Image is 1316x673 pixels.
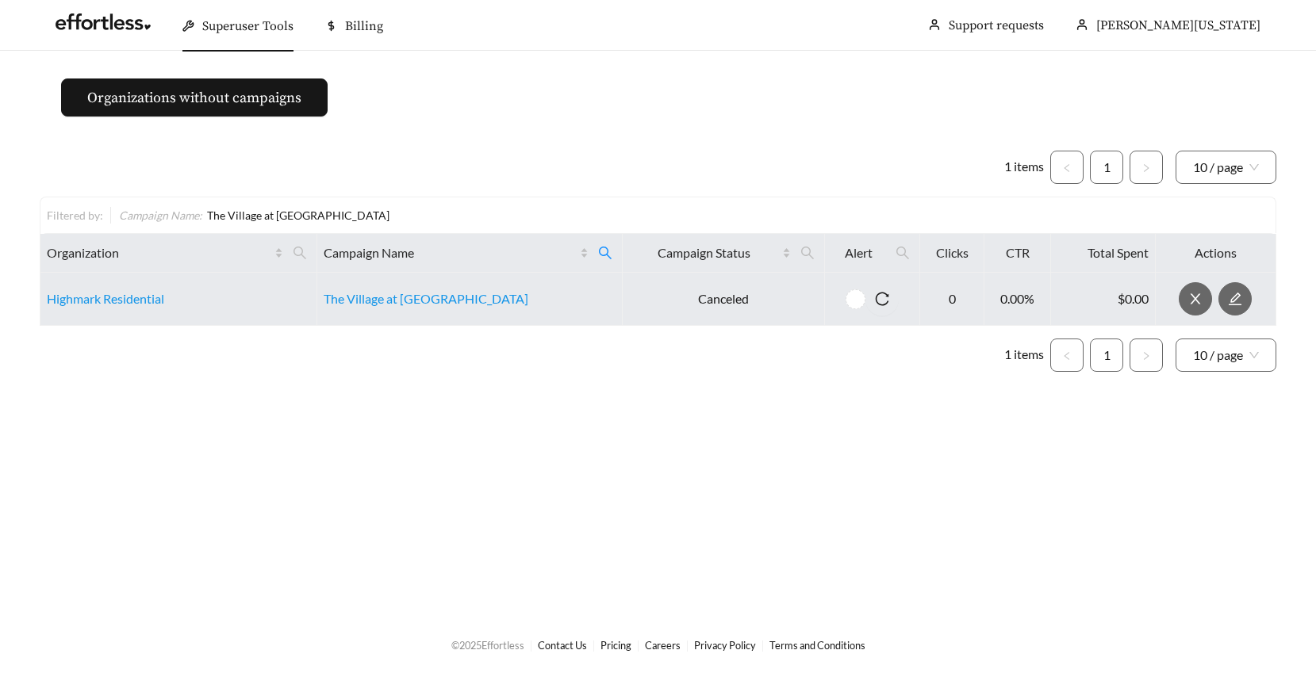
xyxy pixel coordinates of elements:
[1050,151,1084,184] button: left
[1050,338,1084,372] li: Previous Page
[1091,151,1122,183] a: 1
[598,246,612,260] span: search
[47,291,164,306] a: Highmark Residential
[769,639,865,652] a: Terms and Conditions
[1141,163,1151,173] span: right
[629,243,780,262] span: Campaign Status
[1051,273,1155,326] td: $0.00
[87,87,301,109] span: Organizations without campaigns
[1091,339,1122,371] a: 1
[1130,338,1163,372] button: right
[831,243,886,262] span: Alert
[202,18,294,34] span: Superuser Tools
[794,240,821,266] span: search
[1193,339,1259,371] span: 10 / page
[324,243,576,262] span: Campaign Name
[1004,338,1044,372] li: 1 items
[920,234,984,273] th: Clicks
[984,234,1051,273] th: CTR
[1156,234,1276,273] th: Actions
[286,240,313,266] span: search
[1130,338,1163,372] li: Next Page
[1218,282,1252,315] button: edit
[61,78,328,117] button: Organizations without campaigns
[865,282,899,315] button: reload
[645,639,681,652] a: Careers
[451,639,524,652] span: © 2025 Effortless
[119,208,202,222] span: Campaign Name :
[920,273,984,326] td: 0
[949,17,1044,33] a: Support requests
[293,246,307,260] span: search
[896,246,910,260] span: search
[623,273,826,326] td: Canceled
[1130,151,1163,184] li: Next Page
[1176,151,1276,184] div: Page Size
[1130,151,1163,184] button: right
[600,639,631,652] a: Pricing
[324,291,528,306] a: The Village at [GEOGRAPHIC_DATA]
[1062,351,1072,361] span: left
[889,240,916,266] span: search
[1193,151,1259,183] span: 10 / page
[1050,338,1084,372] button: left
[984,273,1051,326] td: 0.00%
[1141,351,1151,361] span: right
[1090,338,1123,372] li: 1
[47,207,110,224] div: Filtered by:
[1176,338,1276,372] div: Page Size
[1051,234,1155,273] th: Total Spent
[1050,151,1084,184] li: Previous Page
[800,246,815,260] span: search
[1218,291,1252,306] a: edit
[47,243,271,262] span: Organization
[345,18,383,34] span: Billing
[538,639,587,652] a: Contact Us
[207,208,389,222] span: The Village at [GEOGRAPHIC_DATA]
[865,292,899,306] span: reload
[1004,151,1044,184] li: 1 items
[1096,17,1260,33] span: [PERSON_NAME][US_STATE]
[1090,151,1123,184] li: 1
[694,639,756,652] a: Privacy Policy
[1062,163,1072,173] span: left
[592,240,619,266] span: search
